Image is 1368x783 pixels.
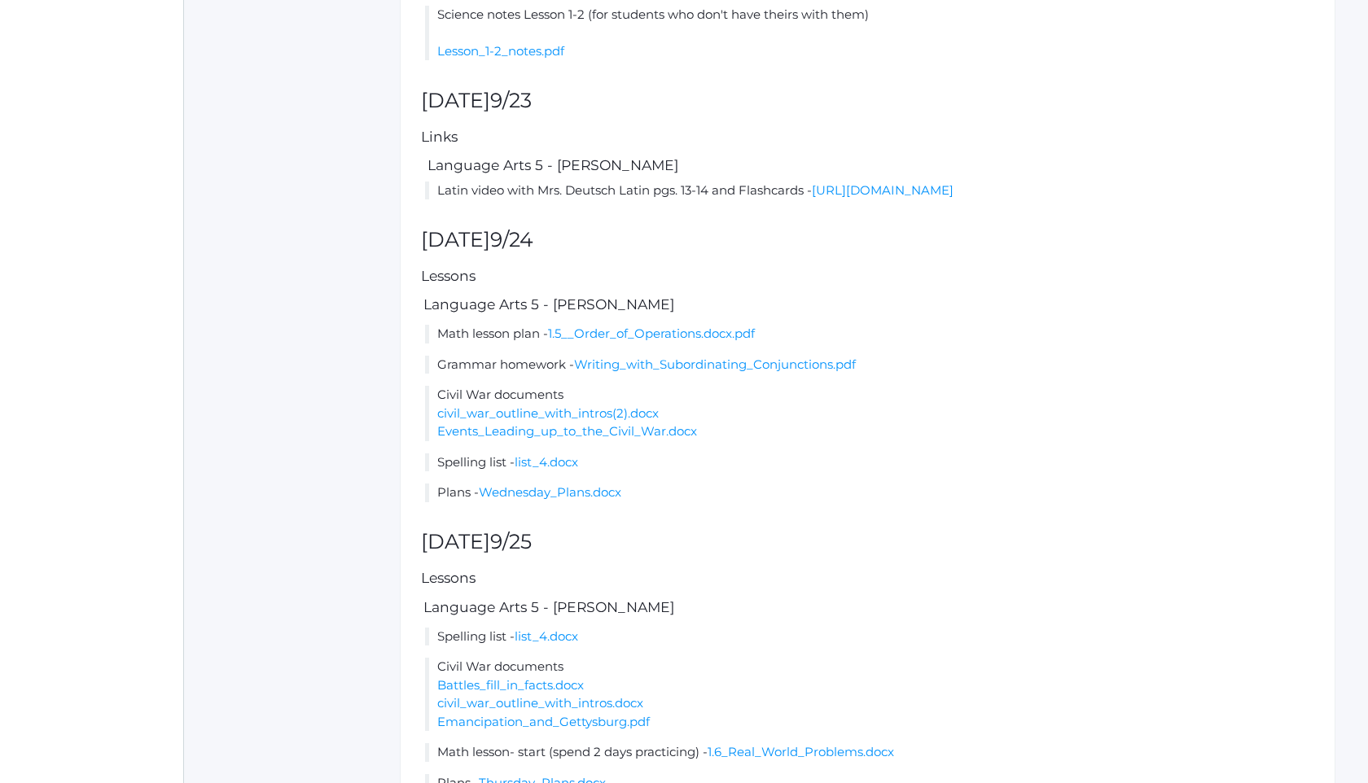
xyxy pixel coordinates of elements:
[421,269,1314,284] h5: Lessons
[425,356,1314,374] li: Grammar homework -
[574,357,856,372] a: Writing_with_Subordinating_Conjunctions.pdf
[437,714,650,729] a: Emancipation_and_Gettysburg.pdf
[425,453,1314,472] li: Spelling list -
[515,454,578,470] a: list_4.docx
[708,744,894,759] a: 1.6_Real_World_Problems.docx
[490,88,532,112] span: 9/23
[548,326,755,341] a: 1.5__Order_of_Operations.docx.pdf
[425,628,1314,646] li: Spelling list -
[425,743,1314,762] li: Math lesson- start (spend 2 days practicing) -
[425,658,1314,731] li: Civil War documents
[490,227,533,252] span: 9/24
[437,405,659,421] a: civil_war_outline_with_intros(2).docx
[421,531,1314,553] h2: [DATE]
[421,600,1314,615] h5: Language Arts 5 - [PERSON_NAME]
[421,229,1314,252] h2: [DATE]
[425,182,1314,200] li: Latin video with Mrs. Deutsch Latin pgs. 13-14 and Flashcards -
[421,90,1314,112] h2: [DATE]
[421,129,1314,145] h5: Links
[421,297,1314,313] h5: Language Arts 5 - [PERSON_NAME]
[437,423,697,439] a: Events_Leading_up_to_the_Civil_War.docx
[437,43,564,59] a: Lesson_1-2_notes.pdf
[425,325,1314,343] li: Math lesson plan -
[425,6,1314,61] li: Science notes Lesson 1-2 (for students who don't have theirs with them)
[437,695,643,711] a: civil_war_outline_with_intros.docx
[490,529,532,553] span: 9/25
[479,484,621,500] a: Wednesday_Plans.docx
[425,386,1314,441] li: Civil War documents
[421,571,1314,586] h5: Lessons
[515,628,578,644] a: list_4.docx
[425,483,1314,502] li: Plans -
[425,158,1314,173] h5: Language Arts 5 - [PERSON_NAME]
[437,677,584,693] a: Battles_fill_in_facts.docx
[812,182,954,198] a: [URL][DOMAIN_NAME]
